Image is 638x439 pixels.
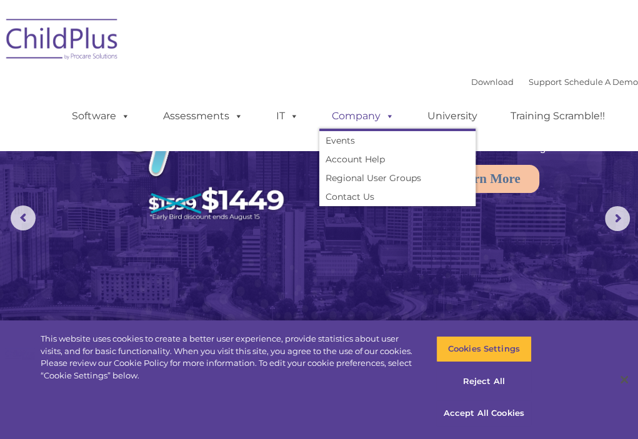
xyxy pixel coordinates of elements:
[41,333,417,382] div: This website uses cookies to create a better user experience, provide statistics about user visit...
[436,336,532,362] button: Cookies Settings
[415,104,490,129] a: University
[564,77,638,87] a: Schedule A Demo
[498,104,617,129] a: Training Scramble!!
[434,165,539,193] a: Learn More
[319,104,407,129] a: Company
[59,104,142,129] a: Software
[319,150,476,169] a: Account Help
[471,77,514,87] a: Download
[611,366,638,393] button: Close
[471,77,638,87] font: |
[319,169,476,187] a: Regional User Groups
[319,187,476,206] a: Contact Us
[151,104,256,129] a: Assessments
[436,368,532,395] button: Reject All
[529,77,562,87] a: Support
[319,131,476,150] a: Events
[436,400,532,427] button: Accept All Cookies
[264,104,311,129] a: IT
